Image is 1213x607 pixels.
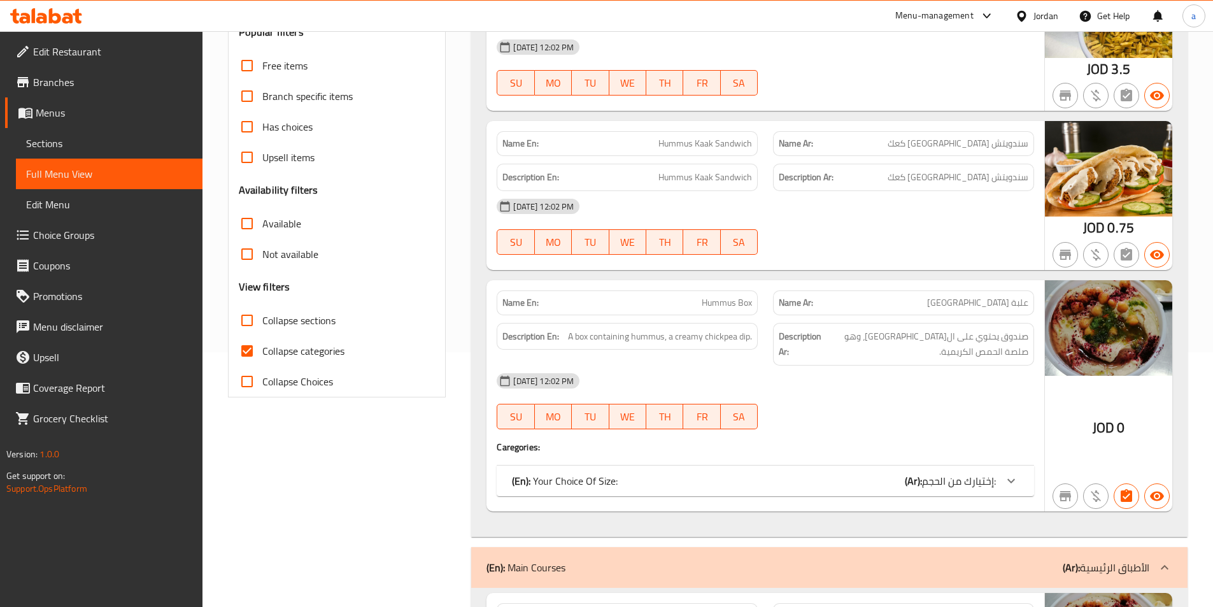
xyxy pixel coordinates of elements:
[5,97,202,128] a: Menus
[721,70,758,96] button: SA
[1111,57,1130,82] span: 3.5
[568,329,752,345] span: A box containing hummus, a creamy chickpea dip.
[577,233,604,252] span: TU
[721,404,758,429] button: SA
[471,547,1188,588] div: (En): Main Courses(Ar):الأطباق الرئيسية
[1114,242,1139,268] button: Not has choices
[508,41,579,54] span: [DATE] 12:02 PM
[1083,83,1109,108] button: Purchased item
[658,169,752,185] span: Hummus Kaak Sandwich
[497,466,1034,496] div: (En): Your Choice Of Size:(Ar):إختيارك من الحجم:
[6,468,65,484] span: Get support on:
[614,233,641,252] span: WE
[646,404,683,429] button: TH
[5,373,202,403] a: Coverage Report
[486,560,565,575] p: Main Courses
[5,281,202,311] a: Promotions
[262,246,318,262] span: Not available
[721,229,758,255] button: SA
[651,233,678,252] span: TH
[239,280,290,294] h3: View filters
[262,313,336,328] span: Collapse sections
[1191,9,1196,23] span: a
[486,558,505,577] b: (En):
[33,227,192,243] span: Choice Groups
[1045,121,1172,217] img: _Talabat_Oman_WowBurger_A637788808869295623.jpg
[688,233,715,252] span: FR
[779,137,813,150] strong: Name Ar:
[577,74,604,92] span: TU
[262,89,353,104] span: Branch specific items
[888,169,1028,185] span: سندويتش حمص كعك
[5,220,202,250] a: Choice Groups
[33,44,192,59] span: Edit Restaurant
[646,229,683,255] button: TH
[1083,215,1105,240] span: JOD
[502,169,559,185] strong: Description En:
[927,296,1028,310] span: علبة [GEOGRAPHIC_DATA]
[33,258,192,273] span: Coupons
[6,480,87,497] a: Support.OpsPlatform
[33,319,192,334] span: Menu disclaimer
[33,289,192,304] span: Promotions
[895,8,974,24] div: Menu-management
[658,137,752,150] span: Hummus Kaak Sandwich
[688,74,715,92] span: FR
[535,229,572,255] button: MO
[922,471,996,490] span: إختيارك من الحجم:
[262,216,301,231] span: Available
[572,70,609,96] button: TU
[726,408,753,426] span: SA
[1053,483,1078,509] button: Not branch specific item
[497,441,1034,453] h4: Caregories:
[572,404,609,429] button: TU
[535,70,572,96] button: MO
[33,75,192,90] span: Branches
[1087,57,1109,82] span: JOD
[262,374,333,389] span: Collapse Choices
[508,201,579,213] span: [DATE] 12:02 PM
[1117,415,1124,440] span: 0
[502,296,539,310] strong: Name En:
[1083,483,1109,509] button: Purchased item
[651,408,678,426] span: TH
[1053,242,1078,268] button: Not branch specific item
[497,404,534,429] button: SU
[609,404,646,429] button: WE
[497,229,534,255] button: SU
[502,233,529,252] span: SU
[262,119,313,134] span: Has choices
[39,446,59,462] span: 1.0.0
[502,137,539,150] strong: Name En:
[1083,242,1109,268] button: Purchased item
[1053,83,1078,108] button: Not branch specific item
[1045,280,1172,376] img: blob_637417376508233499
[779,169,833,185] strong: Description Ar:
[683,404,720,429] button: FR
[26,197,192,212] span: Edit Menu
[824,329,1028,360] span: صندوق يحتوي على الحمص، وهو صلصة الحمص الكريمية.
[888,137,1028,150] span: سندويتش [GEOGRAPHIC_DATA] كعك
[36,105,192,120] span: Menus
[239,25,436,39] h3: Popular filters
[779,296,813,310] strong: Name Ar:
[16,189,202,220] a: Edit Menu
[688,408,715,426] span: FR
[6,446,38,462] span: Version:
[905,471,922,490] b: (Ar):
[16,128,202,159] a: Sections
[609,229,646,255] button: WE
[779,329,821,360] strong: Description Ar:
[26,166,192,182] span: Full Menu View
[540,233,567,252] span: MO
[262,343,344,359] span: Collapse categories
[502,408,529,426] span: SU
[5,342,202,373] a: Upsell
[1107,215,1134,240] span: 0.75
[26,136,192,151] span: Sections
[683,229,720,255] button: FR
[33,380,192,396] span: Coverage Report
[5,250,202,281] a: Coupons
[572,229,609,255] button: TU
[540,74,567,92] span: MO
